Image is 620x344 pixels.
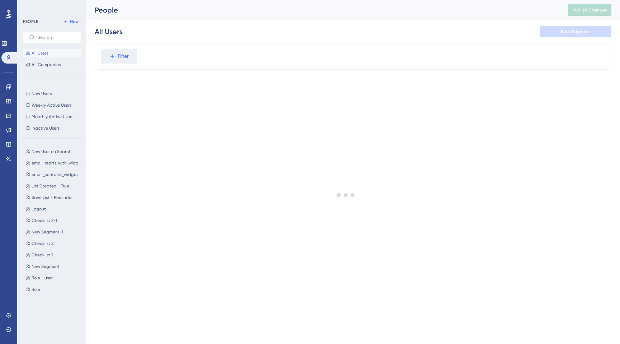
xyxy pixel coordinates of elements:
[23,112,81,121] button: Monthly Active Users
[23,19,38,24] div: PEOPLE
[32,241,53,246] span: Checklist 2
[23,205,85,213] button: Logout
[23,262,85,271] button: New Segment
[32,195,73,200] span: Save List - Reminder
[23,274,85,282] button: Role - user
[32,160,83,166] span: email_starts_with_widget
[23,285,85,294] button: Role
[32,218,57,223] span: Checklist 2-1
[32,172,78,177] span: email_contains_widget
[540,26,611,37] button: Save Segment
[23,239,85,248] button: Checklist 2
[32,275,53,281] span: Role - user
[23,101,81,110] button: Weekly Active Users
[95,5,550,15] div: People
[32,149,71,154] span: New User on Search
[32,183,69,189] span: List Created - True
[32,114,73,120] span: Monthly Active Users
[23,170,85,179] button: email_contains_widget
[23,60,81,69] button: All Companies
[23,49,81,57] button: All Users
[23,159,85,167] button: email_starts_with_widget
[32,91,52,97] span: New Users
[573,7,607,13] span: Publish Changes
[561,29,590,34] span: Save Segment
[61,17,81,26] button: New
[32,206,46,212] span: Logout
[23,124,81,133] button: Inactive Users
[70,19,79,24] span: New
[23,216,85,225] button: Checklist 2-1
[568,4,611,16] button: Publish Changes
[23,147,85,156] button: New User on Search
[23,193,85,202] button: Save List - Reminder
[38,35,75,40] input: Search
[32,62,61,68] span: All Companies
[32,229,63,235] span: New Segment-1
[23,228,85,236] button: New Segment-1
[95,27,123,37] div: All Users
[32,102,71,108] span: Weekly Active Users
[32,125,60,131] span: Inactive Users
[32,287,40,292] span: Role
[23,251,85,259] button: Checklist 1
[23,182,85,190] button: List Created - True
[32,50,48,56] span: All Users
[32,264,60,269] span: New Segment
[32,252,53,258] span: Checklist 1
[23,89,81,98] button: New Users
